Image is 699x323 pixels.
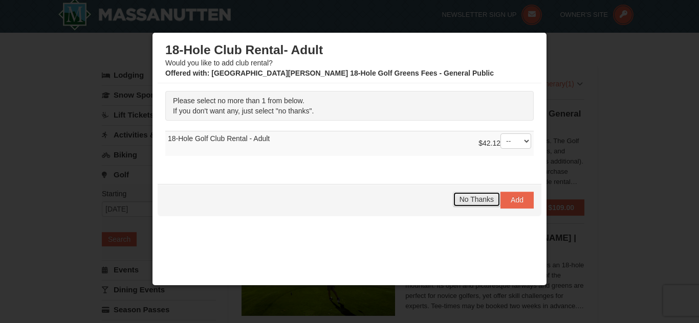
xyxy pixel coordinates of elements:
[165,69,207,77] span: Offered with
[165,42,534,78] div: Would you like to add club rental?
[453,192,500,207] button: No Thanks
[173,97,304,105] span: Please select no more than 1 from below.
[165,131,534,156] td: 18-Hole Golf Club Rental - Adult
[478,133,531,154] div: $42.12
[460,195,494,203] span: No Thanks
[173,107,314,115] span: If you don't want any, just select "no thanks".
[165,69,494,77] strong: : [GEOGRAPHIC_DATA][PERSON_NAME] 18-Hole Golf Greens Fees - General Public
[511,196,523,204] span: Add
[500,192,534,208] button: Add
[165,42,534,58] h3: 18-Hole Club Rental- Adult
